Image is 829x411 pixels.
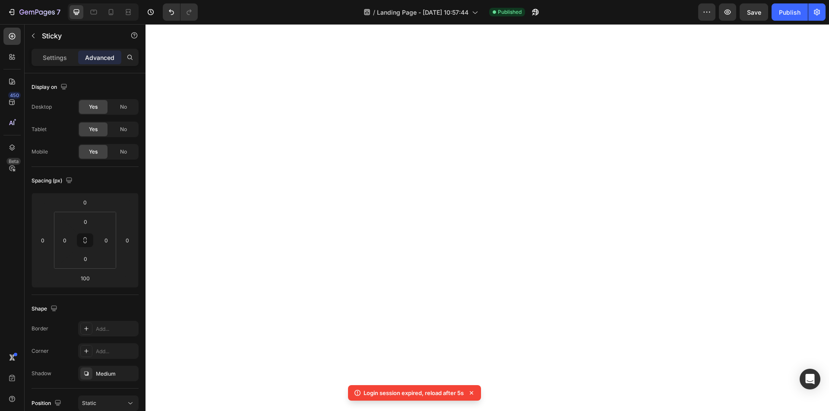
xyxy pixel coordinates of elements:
div: Shadow [32,370,51,377]
div: Corner [32,347,49,355]
input: 0px [58,234,71,247]
span: Landing Page - [DATE] 10:57:44 [377,8,468,17]
span: Yes [89,125,98,133]
button: Static [78,395,139,411]
span: Yes [89,103,98,111]
div: Desktop [32,103,52,111]
div: Medium [96,370,136,378]
div: Tablet [32,125,47,133]
div: 450 [8,92,21,99]
p: Settings [43,53,67,62]
input: 0 [121,234,134,247]
div: Beta [6,158,21,165]
button: 7 [3,3,64,21]
div: Spacing (px) [32,175,74,187]
div: Add... [96,325,136,333]
input: 0 [36,234,49,247]
span: Published [498,8,522,16]
button: Publish [772,3,808,21]
div: Publish [779,8,801,17]
div: Mobile [32,148,48,156]
span: No [120,148,127,156]
iframe: Design area [146,24,829,411]
span: No [120,103,127,111]
div: Display on [32,82,69,93]
span: Save [747,9,761,16]
p: 7 [57,7,60,17]
span: / [373,8,375,17]
div: Add... [96,348,136,355]
span: Yes [89,148,98,156]
button: Save [740,3,768,21]
input: 0px [77,252,94,265]
p: Login session expired, reload after 5s [364,389,464,397]
input: 0px [77,215,94,228]
span: No [120,125,127,133]
div: Undo/Redo [163,3,198,21]
div: Shape [32,303,59,315]
div: Position [32,398,63,409]
div: Border [32,325,48,333]
input: 0 [76,196,94,209]
input: 0px [100,234,113,247]
p: Sticky [42,31,115,41]
input: 100 [76,272,94,285]
p: Advanced [85,53,114,62]
div: Open Intercom Messenger [800,369,820,389]
span: Static [82,400,96,406]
